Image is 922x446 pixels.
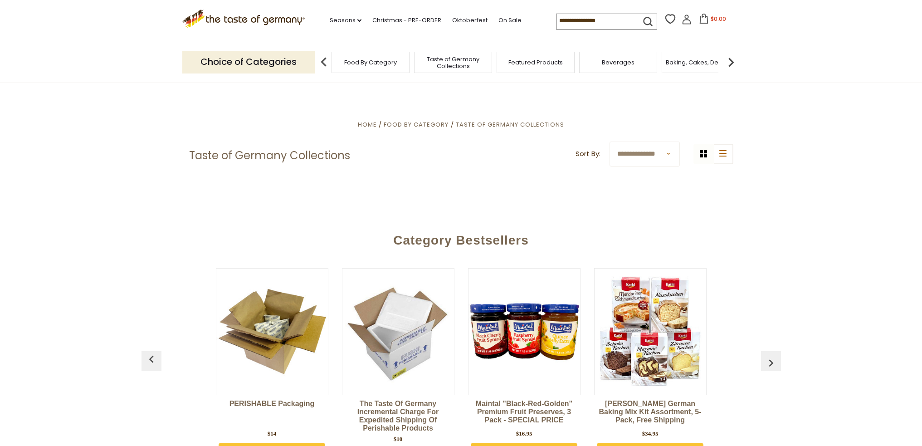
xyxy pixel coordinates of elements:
[576,148,600,160] label: Sort By:
[189,149,350,162] h1: Taste of Germany Collections
[666,59,736,66] a: Baking, Cakes, Desserts
[764,356,778,370] img: previous arrow
[384,120,449,129] a: Food By Category
[602,59,634,66] a: Beverages
[146,220,776,257] div: Category Bestsellers
[468,400,581,427] a: Maintal "Black-Red-Golden" Premium Fruit Preserves, 3 pack - SPECIAL PRICE
[456,120,564,129] a: Taste of Germany Collections
[417,56,489,69] a: Taste of Germany Collections
[452,15,488,25] a: Oktoberfest
[498,15,522,25] a: On Sale
[216,400,328,427] a: PERISHABLE Packaging
[344,59,397,66] a: Food By Category
[468,276,580,387] img: Maintal
[315,53,333,71] img: previous arrow
[508,59,563,66] a: Featured Products
[268,429,277,438] div: $14
[394,435,403,444] div: $10
[216,276,328,387] img: PERISHABLE Packaging
[722,53,740,71] img: next arrow
[358,120,377,129] a: Home
[342,400,454,432] a: The Taste of Germany Incremental Charge for Expedited Shipping of Perishable Products
[711,15,726,23] span: $0.00
[594,400,707,427] a: [PERSON_NAME] German Baking Mix Kit Assortment, 5-pack, Free Shipping
[642,429,659,438] div: $34.95
[693,14,732,27] button: $0.00
[144,352,159,367] img: previous arrow
[516,429,532,438] div: $16.95
[182,51,315,73] p: Choice of Categories
[342,276,454,387] img: The Taste of Germany Incremental Charge for Expedited Shipping of Perishable Products
[372,15,441,25] a: Christmas - PRE-ORDER
[595,276,706,387] img: Kathi German Baking Mix Kit Assortment, 5-pack, Free Shipping
[330,15,361,25] a: Seasons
